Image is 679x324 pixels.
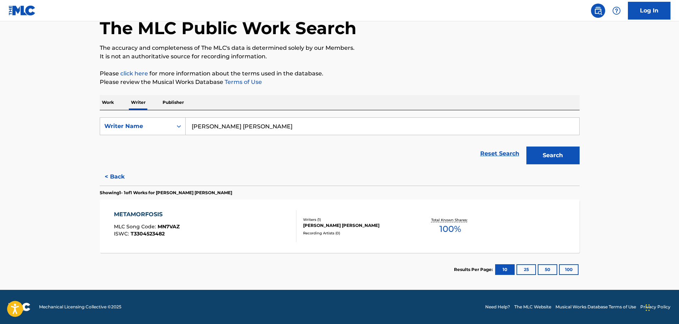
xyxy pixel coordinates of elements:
img: search [594,6,602,15]
a: Reset Search [477,146,523,161]
a: METAMORFOSISMLC Song Code:MN7VAZISWC:T3304523482Writers (1)[PERSON_NAME] [PERSON_NAME]Recording A... [100,200,580,253]
div: METAMORFOSIS [114,210,180,219]
iframe: Chat Widget [644,290,679,324]
a: The MLC Website [514,304,551,310]
p: Showing 1 - 1 of 1 Works for [PERSON_NAME] [PERSON_NAME] [100,190,232,196]
a: Terms of Use [223,79,262,85]
p: Please for more information about the terms used in the database. [100,69,580,78]
p: Total Known Shares: [431,217,469,223]
button: Search [526,147,580,164]
img: help [612,6,621,15]
a: Privacy Policy [640,304,670,310]
button: 100 [559,264,579,275]
a: Log In [628,2,670,20]
span: Mechanical Licensing Collective © 2025 [39,304,121,310]
button: 25 [516,264,536,275]
div: Arrastrar [646,297,650,318]
p: It is not an authoritative source for recording information. [100,52,580,61]
div: Recording Artists ( 0 ) [303,230,410,236]
span: MLC Song Code : [114,223,158,230]
p: Please review the Musical Works Database [100,78,580,86]
h1: The MLC Public Work Search [100,17,356,39]
div: Widget de chat [644,290,679,324]
div: Writers ( 1 ) [303,217,410,222]
button: 50 [538,264,557,275]
span: MN7VAZ [158,223,180,230]
p: Work [100,95,116,110]
span: T3304523482 [131,230,165,237]
p: Writer [129,95,148,110]
p: Publisher [160,95,186,110]
button: 10 [495,264,515,275]
a: Musical Works Database Terms of Use [555,304,636,310]
a: Public Search [591,4,605,18]
form: Search Form [100,117,580,168]
div: Help [609,4,624,18]
span: 100 % [439,223,461,235]
a: click here [120,70,148,77]
img: logo [9,303,31,311]
span: ISWC : [114,230,131,237]
img: MLC Logo [9,5,36,16]
a: Need Help? [485,304,510,310]
div: [PERSON_NAME] [PERSON_NAME] [303,222,410,229]
button: < Back [100,168,142,186]
p: Results Per Page: [454,266,494,273]
div: Writer Name [104,122,168,131]
p: The accuracy and completeness of The MLC's data is determined solely by our Members. [100,44,580,52]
